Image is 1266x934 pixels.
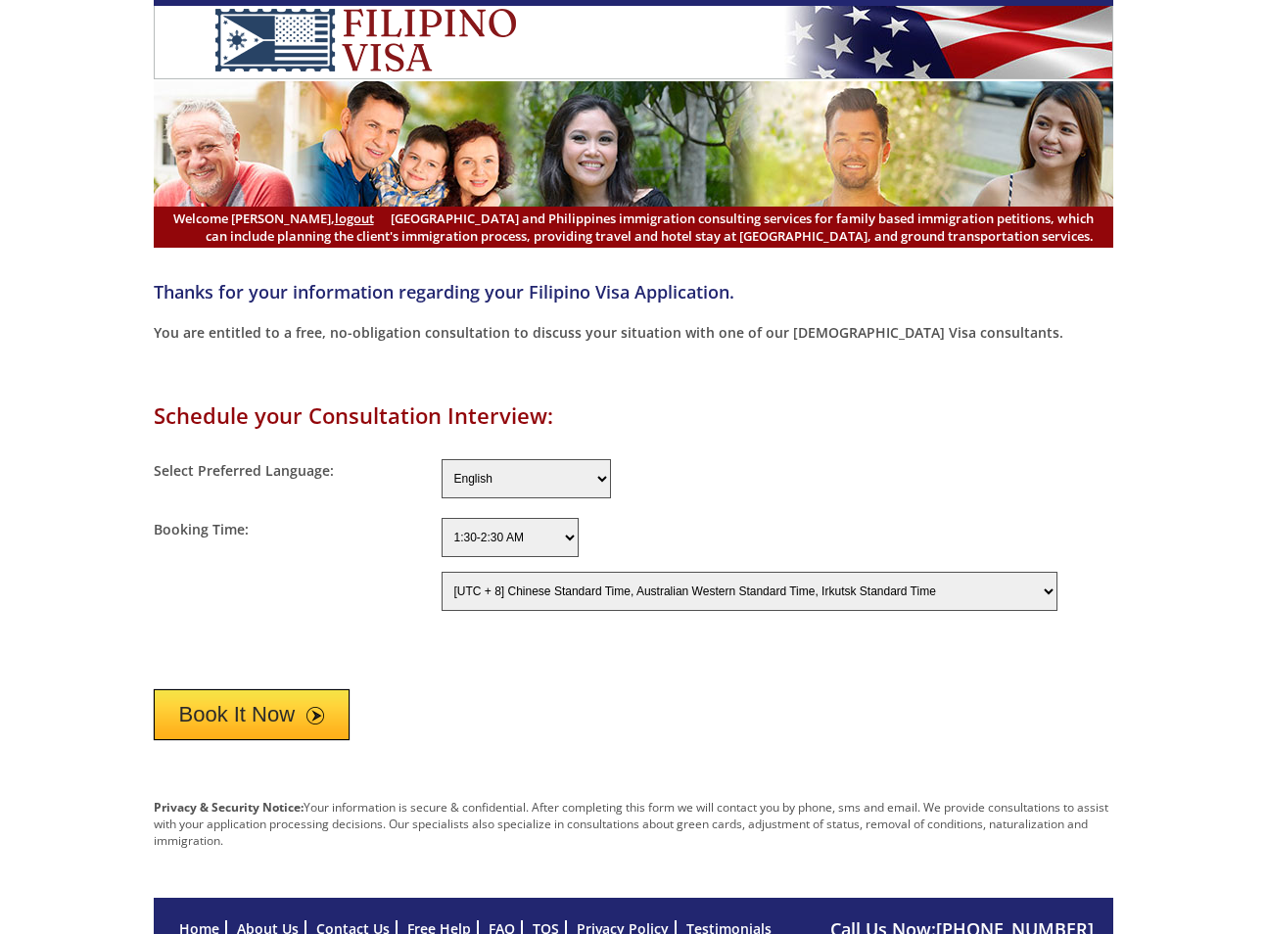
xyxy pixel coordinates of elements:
button: Book It Now [154,689,351,740]
a: logout [335,210,374,227]
label: Select Preferred Language: [154,461,334,480]
span: Welcome [PERSON_NAME], [173,210,374,227]
h1: Schedule your Consultation Interview: [154,400,1113,430]
h4: Thanks for your information regarding your Filipino Visa Application. [154,280,1113,304]
span: [GEOGRAPHIC_DATA] and Philippines immigration consulting services for family based immigration pe... [173,210,1094,245]
p: You are entitled to a free, no-obligation consultation to discuss your situation with one of our ... [154,323,1113,342]
label: Booking Time: [154,520,249,538]
strong: Privacy & Security Notice: [154,799,304,816]
p: Your information is secure & confidential. After completing this form we will contact you by phon... [154,799,1113,849]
